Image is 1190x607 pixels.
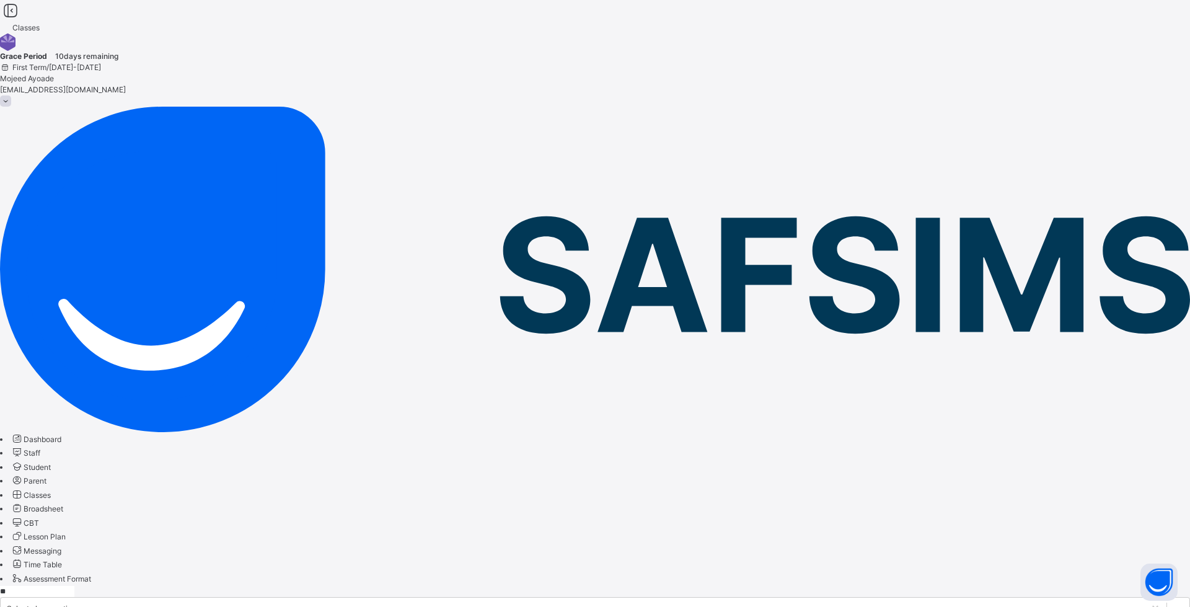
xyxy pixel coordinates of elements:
span: Time Table [24,560,62,569]
span: Classes [24,490,51,500]
span: Staff [24,448,40,458]
span: Classes [12,23,40,32]
span: Lesson Plan [24,532,66,541]
button: Open asap [1140,564,1178,601]
span: Dashboard [24,435,61,444]
span: Student [24,463,51,472]
span: Broadsheet [24,504,63,513]
a: Messaging [11,546,61,556]
span: 10 days remaining [55,51,118,61]
a: Parent [11,476,46,485]
span: Parent [24,476,46,485]
span: Assessment Format [24,574,91,583]
a: CBT [11,518,39,528]
a: Lesson Plan [11,532,66,541]
a: Staff [11,448,40,458]
a: Classes [11,490,51,500]
a: Assessment Format [11,574,91,583]
span: CBT [24,518,39,528]
a: Dashboard [11,435,61,444]
a: Student [11,463,51,472]
span: Messaging [24,546,61,556]
a: Broadsheet [11,504,63,513]
a: Time Table [11,560,62,569]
